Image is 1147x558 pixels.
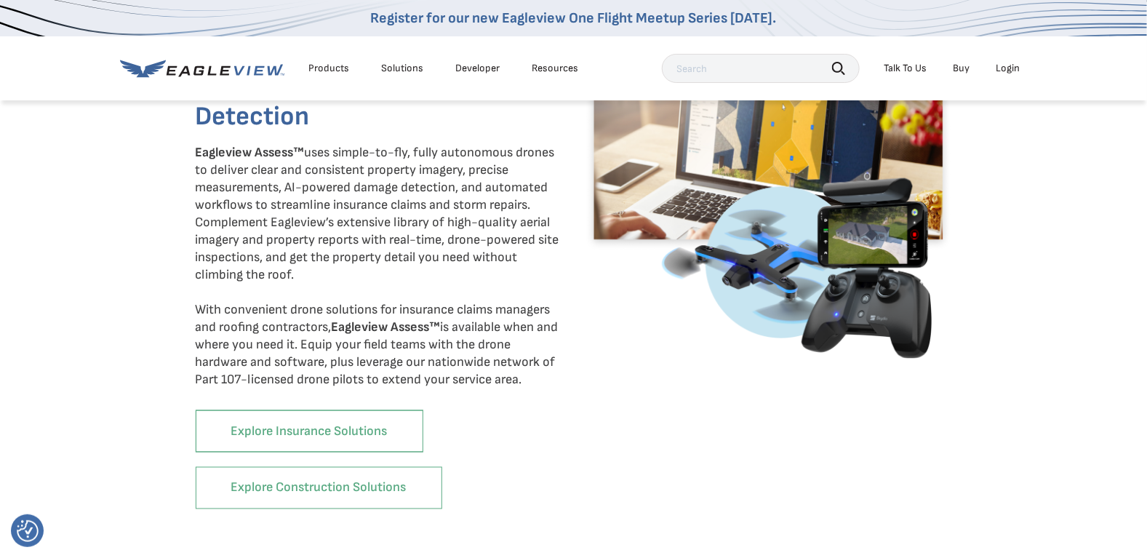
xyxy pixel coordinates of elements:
div: Solutions [382,62,424,75]
p: uses simple-to-fly, fully autonomous drones to deliver clear and consistent property imagery, pre... [196,144,563,388]
button: Consent Preferences [17,520,39,542]
div: Login [996,62,1020,75]
a: Explore Construction Solutions [196,467,442,509]
div: Products [309,62,350,75]
div: Resources [532,62,579,75]
strong: Eagleview Assess™ [332,319,441,335]
div: Talk To Us [884,62,927,75]
img: Revisit consent button [17,520,39,542]
strong: Eagleview Assess™ [196,145,305,160]
a: Developer [456,62,500,75]
a: Explore Insurance Solutions [196,410,423,453]
a: Buy [954,62,970,75]
a: Register for our new Eagleview One Flight Meetup Series [DATE]. [371,9,777,27]
input: Search [662,54,860,83]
